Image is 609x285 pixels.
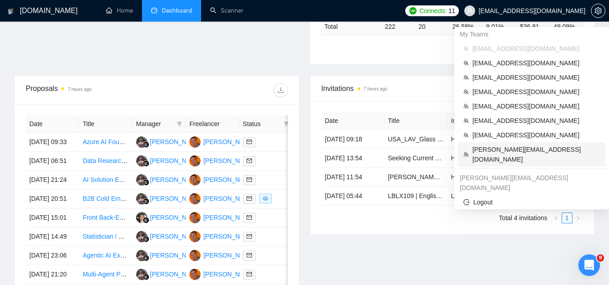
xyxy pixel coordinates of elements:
[247,177,252,182] span: mail
[472,101,600,111] span: [EMAIL_ADDRESS][DOMAIN_NAME]
[572,213,583,223] button: right
[551,213,562,223] button: left
[26,190,79,208] td: [DATE] 20:51
[106,7,133,14] a: homeHome
[82,195,227,202] a: B2B Cold Email Copywriter for DTC Shopify Brands
[136,195,216,202] a: NF[PERSON_NAME] Ayra
[419,6,446,16] span: Connects:
[388,136,501,143] a: USA_LAV_Glass items_price monitoring
[247,271,252,277] span: mail
[189,138,309,145] a: JP[PERSON_NAME] [PERSON_NAME]
[177,121,182,127] span: filter
[189,195,309,202] a: JP[PERSON_NAME] [PERSON_NAME]
[274,83,288,97] button: download
[591,7,605,14] span: setting
[575,216,581,221] span: right
[150,213,202,222] div: [PERSON_NAME]
[26,171,79,190] td: [DATE] 21:24
[597,254,604,262] span: 9
[133,115,186,133] th: Manager
[472,145,600,164] span: [PERSON_NAME][EMAIL_ADDRESS][DOMAIN_NAME]
[247,215,252,220] span: mail
[136,157,216,164] a: NF[PERSON_NAME] Ayra
[321,83,584,94] span: Invitations
[472,58,600,68] span: [EMAIL_ADDRESS][DOMAIN_NAME]
[388,173,564,181] a: [PERSON_NAME] Expert/Consultant (with Shopify experience)
[189,250,201,261] img: JP
[321,149,385,167] td: [DATE] 13:54
[463,118,469,123] span: team
[203,137,309,147] div: [PERSON_NAME] [PERSON_NAME]
[151,7,157,14] span: dashboard
[26,227,79,246] td: [DATE] 14:49
[150,194,216,204] div: [PERSON_NAME] Ayra
[79,171,132,190] td: AI Solution Engineer/Consultant
[26,115,79,133] th: Date
[175,117,184,131] span: filter
[136,136,147,148] img: NF
[203,194,309,204] div: [PERSON_NAME] [PERSON_NAME]
[472,72,600,82] span: [EMAIL_ADDRESS][DOMAIN_NAME]
[79,208,132,227] td: Front Back-End Developer for Shopify (B2B and DTC)
[82,252,249,259] a: Agentic AI Expert Needed for Business Process Automation
[79,133,132,152] td: Azure AI Foundry Assistant Development with BLOB Container
[203,269,309,279] div: [PERSON_NAME] [PERSON_NAME]
[463,197,600,207] span: Logout
[136,138,216,145] a: NF[PERSON_NAME] Ayra
[454,171,609,195] div: julia@socialbloom.io
[189,269,201,280] img: JP
[463,199,470,205] span: logout
[467,8,473,14] span: user
[189,176,309,183] a: JP[PERSON_NAME] [PERSON_NAME]
[247,196,252,201] span: mail
[210,7,243,14] a: searchScanner
[364,86,388,91] time: 7 hours ago
[143,198,149,204] img: gigradar-bm.png
[321,18,381,35] td: Total
[463,132,469,138] span: team
[82,233,198,240] a: Statistician / Data Analyst / Data Scientist
[562,213,572,223] a: 1
[136,269,147,280] img: NF
[136,251,216,258] a: NF[PERSON_NAME] Ayra
[143,217,149,223] img: gigradar-bm.png
[203,213,309,222] div: [PERSON_NAME] [PERSON_NAME]
[26,133,79,152] td: [DATE] 09:33
[454,27,609,41] div: My Teams
[247,139,252,145] span: mail
[136,119,173,129] span: Manager
[143,236,149,242] img: gigradar-bm.png
[189,155,201,167] img: JP
[385,112,448,130] th: Title
[463,152,469,157] span: team
[150,250,216,260] div: [PERSON_NAME] Ayra
[472,87,600,97] span: [EMAIL_ADDRESS][DOMAIN_NAME]
[572,213,583,223] li: Next Page
[472,130,600,140] span: [EMAIL_ADDRESS][DOMAIN_NAME]
[79,190,132,208] td: B2B Cold Email Copywriter for DTC Shopify Brands
[26,208,79,227] td: [DATE] 15:01
[189,270,309,277] a: JP[PERSON_NAME] [PERSON_NAME]
[8,4,14,18] img: logo
[143,141,149,148] img: gigradar-bm.png
[591,4,605,18] button: setting
[449,18,482,35] td: 26.58 %
[26,83,157,97] div: Proposals
[381,18,415,35] td: 222
[263,196,268,201] span: eye
[554,216,559,221] span: left
[385,149,448,167] td: Seeking Current & Former Amazon Employees, ServPro, ABM, KBS, Sizemore - Facility Services Survey
[449,6,455,16] span: 11
[463,89,469,95] span: team
[247,253,252,258] span: mail
[82,157,259,164] a: Data Research Expert Needed for AI-Driven Company Analysis
[143,274,149,280] img: gigradar-bm.png
[136,250,147,261] img: NF
[472,116,600,126] span: [EMAIL_ADDRESS][DOMAIN_NAME]
[189,231,201,242] img: JP
[499,213,547,223] li: Total 4 invitations
[415,18,449,35] td: 20
[79,152,132,171] td: Data Research Expert Needed for AI-Driven Company Analysis
[247,234,252,239] span: mail
[82,138,258,145] a: Azure AI Foundry Assistant Development with BLOB Container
